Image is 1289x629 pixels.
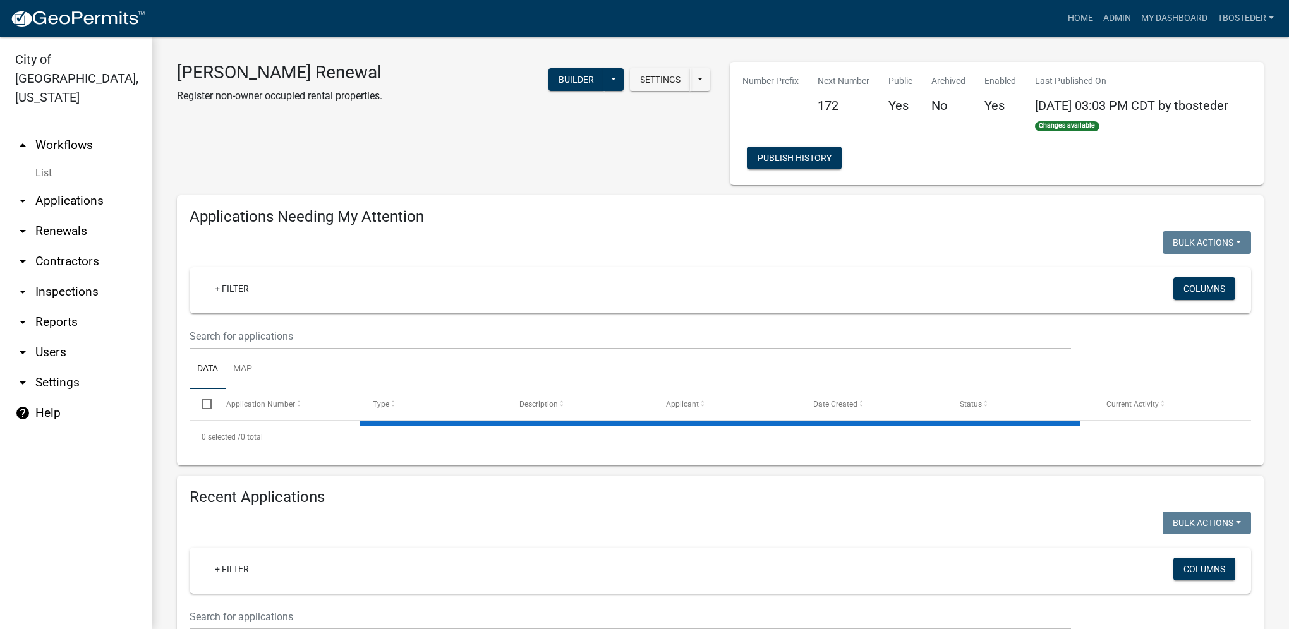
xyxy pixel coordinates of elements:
i: arrow_drop_down [15,193,30,208]
span: [DATE] 03:03 PM CDT by tbosteder [1035,98,1228,113]
a: Data [190,349,226,390]
a: Home [1063,6,1098,30]
a: My Dashboard [1136,6,1213,30]
p: Next Number [818,75,869,88]
h5: 172 [818,98,869,113]
span: Status [960,400,982,409]
datatable-header-cell: Type [361,389,507,419]
a: Admin [1098,6,1136,30]
i: arrow_drop_down [15,284,30,299]
datatable-header-cell: Application Number [214,389,360,419]
p: Public [888,75,912,88]
button: Columns [1173,277,1235,300]
p: Number Prefix [742,75,799,88]
i: arrow_drop_down [15,345,30,360]
p: Register non-owner occupied rental properties. [177,88,382,104]
datatable-header-cell: Status [948,389,1094,419]
p: Archived [931,75,965,88]
button: Builder [548,68,604,91]
span: Type [373,400,389,409]
a: tbosteder [1213,6,1279,30]
span: Date Created [813,400,857,409]
button: Columns [1173,558,1235,580]
span: Description [519,400,558,409]
p: Last Published On [1035,75,1228,88]
datatable-header-cell: Select [190,389,214,419]
datatable-header-cell: Description [507,389,654,419]
i: help [15,405,30,421]
span: Applicant [666,400,699,409]
h4: Recent Applications [190,488,1251,506]
input: Search for applications [190,323,1071,349]
a: Map [226,349,260,390]
button: Bulk Actions [1163,231,1251,254]
datatable-header-cell: Current Activity [1094,389,1241,419]
a: + Filter [205,558,259,580]
div: 0 total [190,421,1251,453]
h3: [PERSON_NAME] Renewal [177,62,382,83]
h5: No [931,98,965,113]
button: Bulk Actions [1163,512,1251,534]
button: Settings [630,68,691,91]
span: Changes available [1035,121,1099,131]
h5: Yes [984,98,1016,113]
button: Publish History [747,147,842,169]
i: arrow_drop_down [15,375,30,390]
datatable-header-cell: Applicant [654,389,801,419]
wm-modal-confirm: Workflow Publish History [747,154,842,164]
a: + Filter [205,277,259,300]
p: Enabled [984,75,1016,88]
i: arrow_drop_up [15,138,30,153]
i: arrow_drop_down [15,254,30,269]
datatable-header-cell: Date Created [801,389,947,419]
i: arrow_drop_down [15,224,30,239]
span: Current Activity [1106,400,1159,409]
h4: Applications Needing My Attention [190,208,1251,226]
i: arrow_drop_down [15,314,30,330]
h5: Yes [888,98,912,113]
span: Application Number [226,400,295,409]
span: 0 selected / [202,433,241,441]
